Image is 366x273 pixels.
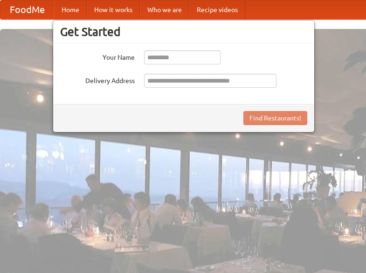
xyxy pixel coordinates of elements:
[0,0,54,19] a: FoodMe
[60,50,135,62] label: Your Name
[189,0,245,19] a: Recipe videos
[54,0,87,19] a: Home
[87,0,140,19] a: How it works
[60,25,307,39] h3: Get Started
[60,74,135,85] label: Delivery Address
[243,111,307,125] button: Find Restaurants!
[140,0,189,19] a: Who we are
